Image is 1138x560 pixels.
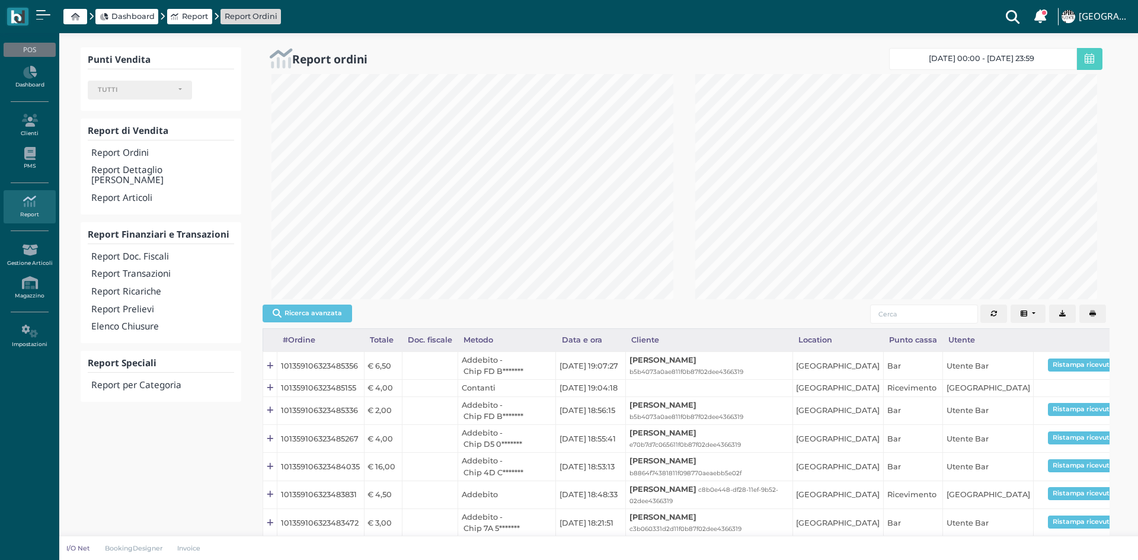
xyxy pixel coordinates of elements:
td: [GEOGRAPHIC_DATA] [792,509,883,537]
button: Ristampa ricevuta [1048,487,1118,500]
b: [PERSON_NAME] [629,428,696,437]
a: Magazzino [4,271,55,304]
button: Ristampa ricevuta [1048,403,1118,416]
button: Ricerca avanzata [263,305,352,322]
a: Dashboard [100,11,155,22]
small: e70b7d7c065611f0b87f02dee4366319 [629,441,741,449]
td: Utente Bar [943,352,1034,380]
a: BookingDesigner [97,543,170,553]
a: Clienti [4,109,55,142]
b: Report Finanziari e Transazioni [88,228,229,241]
td: 101359106323485267 [277,424,364,452]
a: Impostazioni [4,320,55,353]
td: € 4,50 [364,481,402,508]
small: c8b0e448-df28-11ef-9b52-02dee4366319 [629,486,778,505]
h4: Report per Categoria [91,380,234,391]
h4: Report Doc. Fiscali [91,252,234,262]
a: Report Ordini [225,11,277,22]
td: € 6,50 [364,352,402,380]
div: Colonne [1011,305,1050,324]
b: [PERSON_NAME] [629,401,696,409]
button: TUTTI [88,81,192,100]
b: [PERSON_NAME] [629,456,696,465]
b: Report Speciali [88,357,156,369]
h2: Report ordini [292,53,367,65]
div: Data e ora [556,329,626,351]
span: Dashboard [111,11,155,22]
a: Invoice [170,543,209,553]
td: [DATE] 18:53:13 [556,453,626,481]
h4: Report Ordini [91,148,234,158]
td: [DATE] 18:56:15 [556,396,626,424]
td: [GEOGRAPHIC_DATA] [792,352,883,380]
div: Cliente [626,329,793,351]
td: € 4,00 [364,380,402,396]
td: 101359106323483472 [277,509,364,537]
p: I/O Net [66,543,90,553]
td: [DATE] 19:07:27 [556,352,626,380]
button: Columns [1011,305,1046,324]
td: Utente Bar [943,424,1034,452]
h4: Report Ricariche [91,287,234,297]
div: Location [792,329,883,351]
b: Punti Vendita [88,53,151,66]
img: logo [11,10,24,24]
td: Contanti [458,380,555,396]
td: Bar [884,396,943,424]
button: Ristampa ricevuta [1048,359,1118,372]
td: 101359106323483831 [277,481,364,508]
small: b5b4073a0ae811f0b87f02dee4366319 [629,413,743,421]
input: Cerca [870,305,978,324]
b: [PERSON_NAME] [629,513,696,521]
td: € 3,00 [364,509,402,537]
td: [DATE] 18:55:41 [556,424,626,452]
td: Bar [884,424,943,452]
a: Gestione Articoli [4,239,55,271]
td: [DATE] 18:21:51 [556,509,626,537]
h4: Report Prelievi [91,305,234,315]
b: [PERSON_NAME] [629,356,696,364]
a: Report [171,11,208,22]
td: Utente Bar [943,396,1034,424]
td: Utente Bar [943,453,1034,481]
td: Ricevimento [884,481,943,508]
td: Bar [884,352,943,380]
td: 101359106323485336 [277,396,364,424]
h4: Report Dettaglio [PERSON_NAME] [91,165,234,185]
div: Punto cassa [884,329,943,351]
div: TUTTI [98,86,172,94]
button: Ristampa ricevuta [1048,431,1118,444]
span: Report [182,11,208,22]
div: #Ordine [277,329,364,351]
button: Aggiorna [980,305,1007,324]
td: [GEOGRAPHIC_DATA] [943,481,1034,508]
b: Report di Vendita [88,124,168,137]
a: Dashboard [4,61,55,94]
td: Ricevimento [884,380,943,396]
td: [GEOGRAPHIC_DATA] [792,380,883,396]
td: Bar [884,453,943,481]
div: POS [4,43,55,57]
div: Totale [364,329,402,351]
td: Bar [884,509,943,537]
td: 101359106323485356 [277,352,364,380]
a: Report [4,190,55,223]
h4: Report Articoli [91,193,234,203]
td: 101359106323485155 [277,380,364,396]
td: [DATE] 18:48:33 [556,481,626,508]
h4: Report Transazioni [91,269,234,279]
td: Utente Bar [943,509,1034,537]
button: Ristampa ricevuta [1048,516,1118,529]
div: Metodo [458,329,555,351]
td: 101359106323484035 [277,453,364,481]
h4: Elenco Chiusure [91,322,234,332]
td: [GEOGRAPHIC_DATA] [792,453,883,481]
small: b8864f74381811f098770aeaebb5e02f [629,469,741,477]
h4: [GEOGRAPHIC_DATA] [1079,12,1131,22]
a: ... [GEOGRAPHIC_DATA] [1060,2,1131,31]
small: b5b4073a0ae811f0b87f02dee4366319 [629,368,743,376]
td: [GEOGRAPHIC_DATA] [943,380,1034,396]
button: Export [1049,305,1076,324]
button: Ristampa ricevuta [1048,459,1118,472]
